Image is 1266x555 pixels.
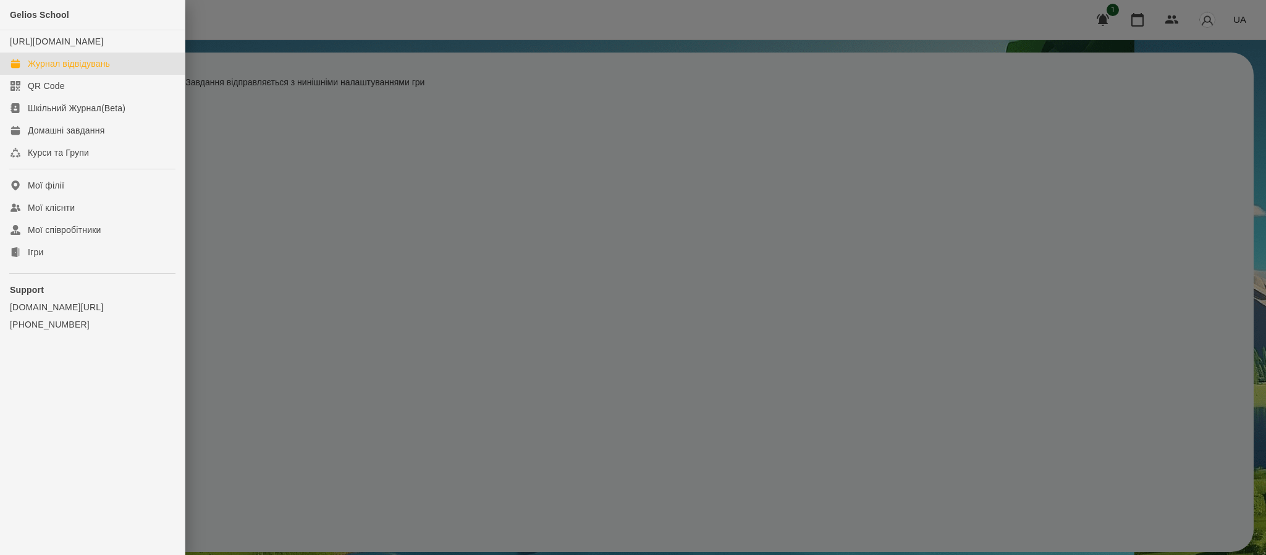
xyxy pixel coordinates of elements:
div: Курси та Групи [28,146,89,159]
div: Домашні завдання [28,124,104,137]
div: Мої клієнти [28,201,75,214]
a: [DOMAIN_NAME][URL] [10,301,175,313]
div: Ігри [28,246,43,258]
div: Шкільний Журнал(Beta) [28,102,125,114]
div: Журнал відвідувань [28,57,110,70]
div: Мої співробітники [28,224,101,236]
a: [URL][DOMAIN_NAME] [10,36,103,46]
span: Gelios School [10,10,69,20]
a: [PHONE_NUMBER] [10,318,175,331]
p: Support [10,284,175,296]
div: QR Code [28,80,65,92]
div: Мої філії [28,179,64,192]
